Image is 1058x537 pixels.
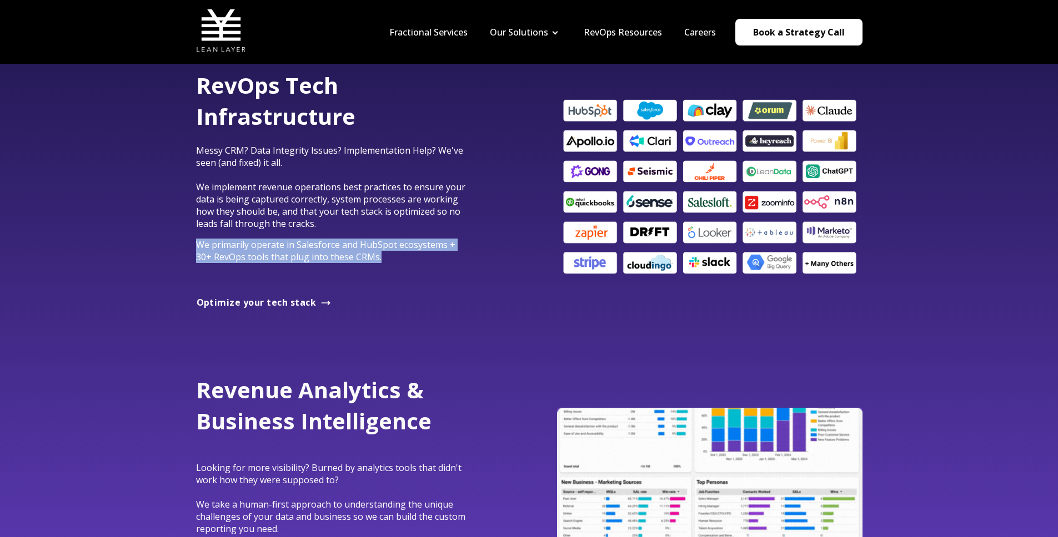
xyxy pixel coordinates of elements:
[196,239,455,263] span: We primarily operate in Salesforce and HubSpot ecosystems + 30+ RevOps tools that plug into these...
[196,6,246,55] img: Lean Layer Logo
[196,297,332,309] a: Optimize your tech stack
[196,374,432,436] span: Revenue Analytics & Business Intelligence
[557,97,863,277] img: b2b tech stack tools lean layer revenue operations (400 x 400 px) (850 x 500 px)
[378,26,727,38] div: Navigation Menu
[584,26,662,38] a: RevOps Resources
[735,19,863,45] a: Book a Strategy Call
[684,26,716,38] a: Careers
[389,26,468,38] a: Fractional Services
[197,296,317,308] span: Optimize your tech stack
[196,70,355,131] span: RevOps Tech Infrastructure
[196,144,465,230] span: Messy CRM? Data Integrity Issues? Implementation Help? We've seen (and fixed) it all. We implemen...
[490,26,548,38] a: Our Solutions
